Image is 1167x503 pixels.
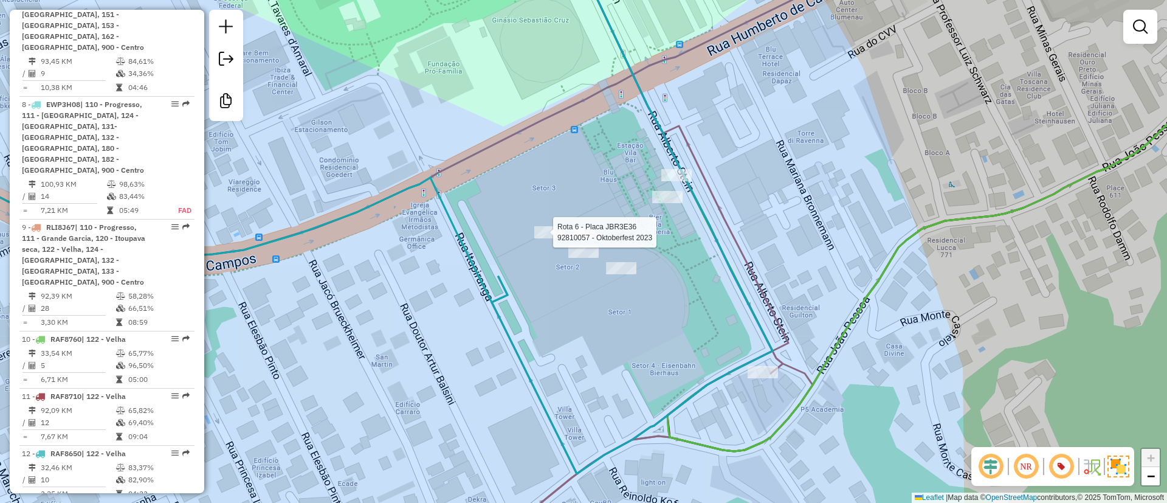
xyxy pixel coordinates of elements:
[116,407,125,414] i: % de utilização do peso
[1141,467,1160,485] a: Zoom out
[128,474,189,486] td: 82,90%
[22,474,28,486] td: /
[116,350,125,357] i: % de utilização do peso
[128,488,189,500] td: 04:23
[915,493,944,502] a: Leaflet
[946,493,948,502] span: |
[128,417,189,429] td: 69,40%
[50,392,81,401] span: RAF8710
[912,493,1167,503] div: Map data © contributors,© 2025 TomTom, Microsoft
[40,82,115,94] td: 10,38 KM
[1107,456,1129,477] img: Exibir/Ocultar setores
[29,193,36,200] i: Total de Atividades
[22,392,126,401] span: 11 -
[171,223,179,231] em: Opções
[128,55,189,68] td: 84,61%
[29,58,36,65] i: Distância Total
[182,100,190,108] em: Rota exportada
[40,431,115,443] td: 7,67 KM
[29,181,36,188] i: Distância Total
[128,373,189,386] td: 05:00
[40,347,115,359] td: 33,54 KM
[1047,452,1076,481] span: Exibir número da rota
[22,223,145,286] span: 9 -
[29,419,36,426] i: Total de Atividades
[22,100,144,175] span: | 110 - Progresso, 111 - [GEOGRAPHIC_DATA], 124 - [GEOGRAPHIC_DATA], 131- [GEOGRAPHIC_DATA], 132 ...
[128,302,189,314] td: 66,51%
[1141,449,1160,467] a: Zoom in
[40,178,106,190] td: 100,93 KM
[29,70,36,77] i: Total de Atividades
[50,449,81,458] span: RAF8650
[119,178,166,190] td: 98,63%
[128,82,189,94] td: 04:46
[214,89,238,116] a: Criar modelo
[22,204,28,217] td: =
[22,431,28,443] td: =
[128,359,189,372] td: 96,50%
[182,335,190,342] em: Rota exportada
[22,100,144,175] span: 8 -
[40,359,115,372] td: 5
[40,417,115,429] td: 12
[29,293,36,300] i: Distância Total
[29,305,36,312] i: Total de Atividades
[171,449,179,457] em: Opções
[116,70,125,77] i: % de utilização da cubagem
[128,404,189,417] td: 65,82%
[29,350,36,357] i: Distância Total
[40,204,106,217] td: 7,21 KM
[119,190,166,203] td: 83,44%
[182,223,190,231] em: Rota exportada
[128,290,189,302] td: 58,28%
[22,82,28,94] td: =
[22,488,28,500] td: =
[81,392,126,401] span: | 122 - Velha
[40,68,115,80] td: 9
[29,407,36,414] i: Distância Total
[116,58,125,65] i: % de utilização do peso
[22,68,28,80] td: /
[50,335,81,344] span: RAF8760
[214,15,238,42] a: Nova sessão e pesquisa
[81,335,126,344] span: | 122 - Velha
[22,316,28,328] td: =
[29,476,36,484] i: Total de Atividades
[40,316,115,328] td: 3,30 KM
[128,68,189,80] td: 34,36%
[128,316,189,328] td: 08:59
[182,449,190,457] em: Rota exportada
[22,449,126,458] span: 12 -
[22,373,28,386] td: =
[171,335,179,342] em: Opções
[171,392,179,400] em: Opções
[116,293,125,300] i: % de utilização do peso
[107,207,113,214] i: Tempo total em rota
[128,431,189,443] td: 09:04
[976,452,1005,481] span: Ocultar deslocamento
[22,190,28,203] td: /
[46,100,80,109] span: EWP3H08
[107,193,116,200] i: % de utilização da cubagem
[116,419,125,426] i: % de utilização da cubagem
[40,190,106,203] td: 14
[46,223,75,232] span: RLI8J67
[1082,457,1101,476] img: Fluxo de ruas
[182,392,190,400] em: Rota exportada
[1147,468,1155,484] span: −
[107,181,116,188] i: % de utilização do peso
[81,449,126,458] span: | 122 - Velha
[214,47,238,74] a: Exportar sessão
[29,464,36,471] i: Distância Total
[40,290,115,302] td: 92,39 KM
[119,204,166,217] td: 05:49
[171,100,179,108] em: Opções
[22,359,28,372] td: /
[22,417,28,429] td: /
[116,362,125,369] i: % de utilização da cubagem
[116,319,122,326] i: Tempo total em rota
[116,305,125,312] i: % de utilização da cubagem
[116,376,122,383] i: Tempo total em rota
[1011,452,1041,481] span: Ocultar NR
[166,204,192,217] td: FAD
